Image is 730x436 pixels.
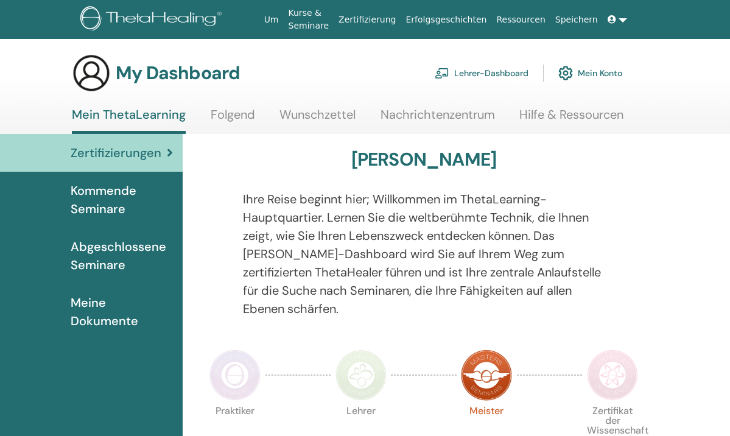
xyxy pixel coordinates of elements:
[550,9,603,31] a: Speichern
[211,107,255,131] a: Folgend
[558,60,622,86] a: Mein Konto
[243,190,605,318] p: Ihre Reise beginnt hier; Willkommen im ThetaLearning-Hauptquartier. Lernen Sie die weltberühmte T...
[80,6,226,33] img: logo.png
[209,350,261,401] img: Practitioner
[435,60,528,86] a: Lehrer-Dashboard
[71,144,161,162] span: Zertifizierungen
[587,350,638,401] img: Certificate of Science
[284,2,334,37] a: Kurse & Seminare
[72,107,186,134] a: Mein ThetaLearning
[435,68,449,79] img: chalkboard-teacher.svg
[71,294,173,330] span: Meine Dokumente
[334,9,401,31] a: Zertifizierung
[381,107,495,131] a: Nachrichtenzentrum
[279,107,356,131] a: Wunschzettel
[259,9,284,31] a: Um
[351,149,497,171] h3: [PERSON_NAME]
[71,181,173,218] span: Kommende Seminare
[558,63,573,83] img: cog.svg
[461,350,512,401] img: Master
[519,107,623,131] a: Hilfe & Ressourcen
[491,9,550,31] a: Ressourcen
[71,237,173,274] span: Abgeschlossene Seminare
[335,350,387,401] img: Instructor
[72,54,111,93] img: generic-user-icon.jpg
[401,9,491,31] a: Erfolgsgeschichten
[116,62,240,84] h3: My Dashboard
